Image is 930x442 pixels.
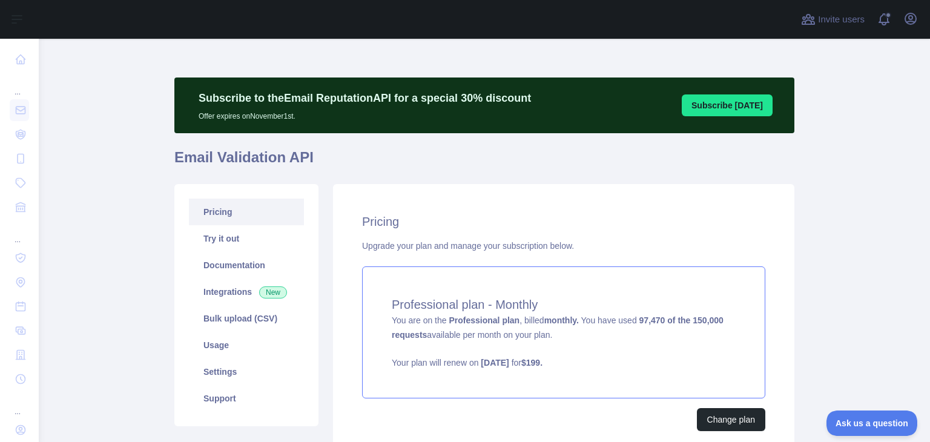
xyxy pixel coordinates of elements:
span: You are on the , billed You have used available per month on your plan. [392,315,736,369]
h2: Pricing [362,213,765,230]
a: Support [189,385,304,412]
p: Subscribe to the Email Reputation API for a special 30 % discount [199,90,531,107]
div: ... [10,220,29,245]
strong: 97,470 of the 150,000 requests [392,315,724,340]
iframe: Toggle Customer Support [826,411,918,436]
div: ... [10,392,29,417]
button: Invite users [799,10,867,29]
strong: Professional plan [449,315,519,325]
h4: Professional plan - Monthly [392,296,736,313]
a: Settings [189,358,304,385]
button: Subscribe [DATE] [682,94,773,116]
strong: monthly. [544,315,579,325]
a: Integrations New [189,279,304,305]
div: ... [10,73,29,97]
h1: Email Validation API [174,148,794,177]
button: Change plan [697,408,765,431]
a: Usage [189,332,304,358]
strong: $ 199 . [521,358,542,368]
span: New [259,286,287,299]
a: Try it out [189,225,304,252]
strong: [DATE] [481,358,509,368]
a: Pricing [189,199,304,225]
div: Upgrade your plan and manage your subscription below. [362,240,765,252]
p: Your plan will renew on for [392,357,736,369]
a: Documentation [189,252,304,279]
a: Bulk upload (CSV) [189,305,304,332]
span: Invite users [818,13,865,27]
p: Offer expires on November 1st. [199,107,531,121]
